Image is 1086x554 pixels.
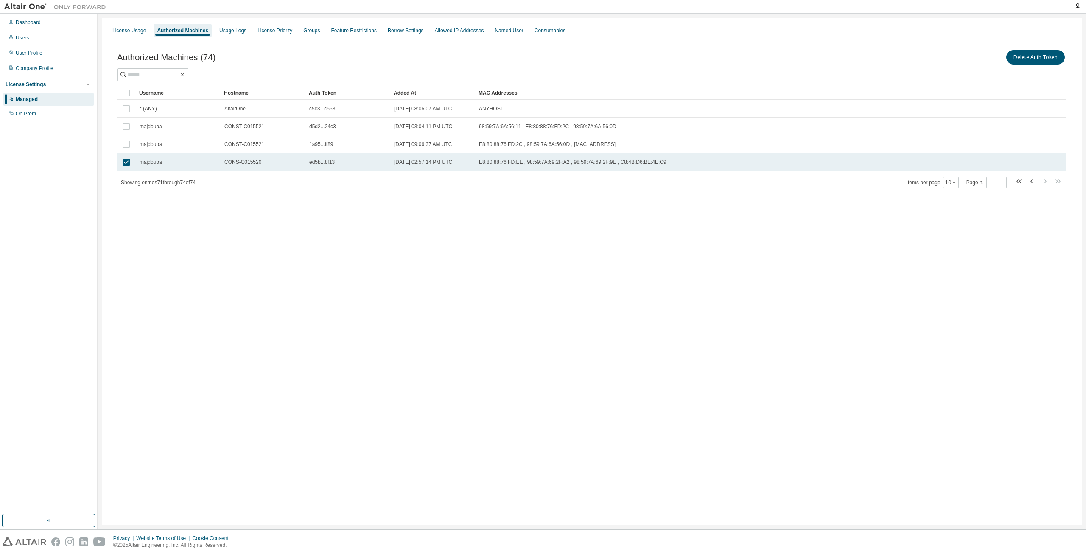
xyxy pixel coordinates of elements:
div: MAC Addresses [479,86,977,100]
span: CONST-C015521 [224,141,264,148]
div: Company Profile [16,65,53,72]
p: © 2025 Altair Engineering, Inc. All Rights Reserved. [113,542,234,549]
img: linkedin.svg [79,537,88,546]
img: altair_logo.svg [3,537,46,546]
span: d5d2...24c3 [309,123,336,130]
div: Hostname [224,86,302,100]
div: Users [16,34,29,41]
div: Borrow Settings [388,27,424,34]
span: Showing entries 71 through 74 of 74 [121,180,196,186]
div: Allowed IP Addresses [435,27,484,34]
div: License Settings [6,81,46,88]
span: CONS-C015520 [224,159,261,166]
span: * (ANY) [140,105,157,112]
div: User Profile [16,50,42,56]
div: Website Terms of Use [136,535,192,542]
div: Username [139,86,217,100]
span: majdouba [140,159,162,166]
span: Items per page [907,177,959,188]
div: Feature Restrictions [331,27,377,34]
div: License Priority [258,27,292,34]
div: Added At [394,86,472,100]
span: AltairOne [224,105,246,112]
span: E8:80:88:76:FD:2C , 98:59:7A:6A:56:0D , [MAC_ADDRESS] [479,141,616,148]
div: Dashboard [16,19,41,26]
button: Delete Auth Token [1006,50,1065,65]
img: instagram.svg [65,537,74,546]
span: c5c3...c553 [309,105,335,112]
div: Authorized Machines [157,27,208,34]
span: [DATE] 08:06:07 AM UTC [394,105,452,112]
span: ed5b...8f13 [309,159,335,166]
span: majdouba [140,123,162,130]
div: Groups [303,27,320,34]
div: On Prem [16,110,36,117]
span: 98:59:7A:6A:56:11 , E8:80:88:76:FD:2C , 98:59:7A:6A:56:0D [479,123,616,130]
span: majdouba [140,141,162,148]
div: Consumables [535,27,565,34]
img: Altair One [4,3,110,11]
span: [DATE] 09:06:37 AM UTC [394,141,452,148]
span: ANYHOST [479,105,504,112]
img: youtube.svg [93,537,106,546]
button: 10 [945,179,957,186]
img: facebook.svg [51,537,60,546]
div: Usage Logs [219,27,246,34]
span: 1a95...ff89 [309,141,333,148]
span: CONST-C015521 [224,123,264,130]
div: Managed [16,96,38,103]
span: [DATE] 02:57:14 PM UTC [394,159,452,166]
div: Cookie Consent [192,535,233,542]
span: Page n. [966,177,1007,188]
span: E8:80:88:76:FD:EE , 98:59:7A:69:2F:A2 , 98:59:7A:69:2F:9E , C8:4B:D6:BE:4E:C9 [479,159,666,166]
div: Named User [495,27,523,34]
div: License Usage [112,27,146,34]
span: Authorized Machines (74) [117,53,216,62]
div: Auth Token [309,86,387,100]
span: [DATE] 03:04:11 PM UTC [394,123,452,130]
div: Privacy [113,535,136,542]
